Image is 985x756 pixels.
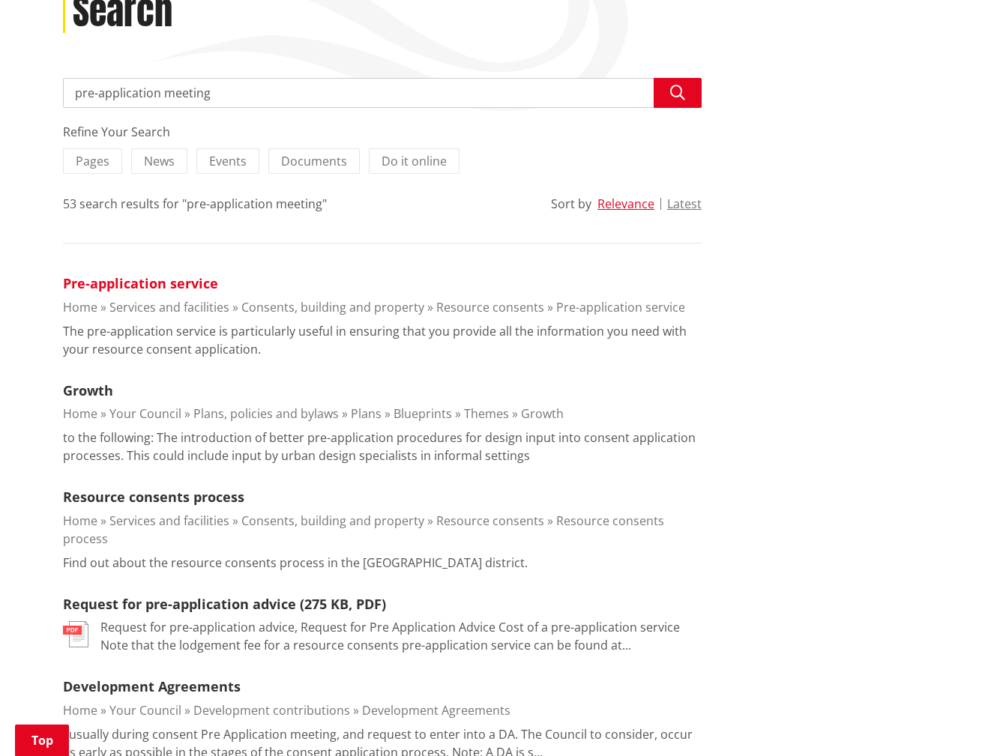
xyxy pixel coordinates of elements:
[436,512,544,529] a: Resource consents
[63,702,97,719] a: Home
[63,123,702,141] div: Refine Your Search
[109,405,181,422] a: Your Council
[63,274,218,292] a: Pre-application service
[281,153,347,169] span: Documents
[351,405,382,422] a: Plans
[109,299,229,315] a: Services and facilities
[667,197,702,211] button: Latest
[63,195,327,213] div: 53 search results for "pre-application meeting"
[63,595,386,613] a: Request for pre-application advice (275 KB, PDF)
[382,153,447,169] span: Do it online
[556,299,685,315] a: Pre-application service
[241,512,424,529] a: Consents, building and property
[394,405,452,422] a: Blueprints
[209,153,247,169] span: Events
[464,405,509,422] a: Themes
[597,197,654,211] button: Relevance
[144,153,175,169] span: News
[109,512,229,529] a: Services and facilities
[63,429,702,465] p: to the following: The introduction of better pre-application procedures for design input into con...
[63,381,113,399] a: Growth
[551,195,591,213] div: Sort by
[15,725,69,756] a: Top
[109,702,181,719] a: Your Council
[63,621,88,647] img: document-pdf.svg
[63,677,241,695] a: Development Agreements
[100,618,702,654] p: Request for pre-application advice, Request for Pre Application Advice Cost of a pre-application ...
[362,702,510,719] a: Development Agreements
[63,512,664,547] a: Resource consents process
[63,322,702,358] p: The pre-application service is particularly useful in ensuring that you provide all the informati...
[63,554,528,572] p: Find out about the resource consents process in the [GEOGRAPHIC_DATA] district.
[916,693,970,747] iframe: Messenger Launcher
[63,488,244,506] a: Resource consents process
[63,512,97,529] a: Home
[63,78,702,108] input: Search input
[241,299,424,315] a: Consents, building and property
[193,405,339,422] a: Plans, policies and bylaws
[436,299,544,315] a: Resource consents
[63,405,97,422] a: Home
[521,405,564,422] a: Growth
[63,299,97,315] a: Home
[76,153,109,169] span: Pages
[193,702,350,719] a: Development contributions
